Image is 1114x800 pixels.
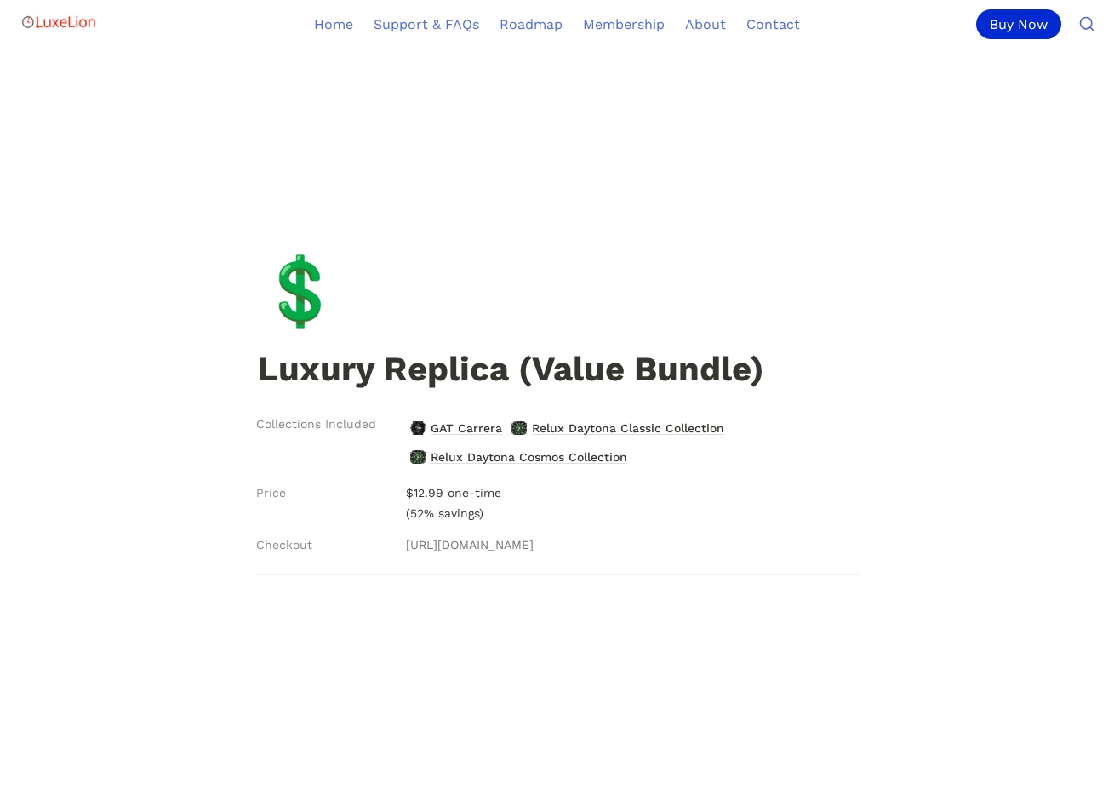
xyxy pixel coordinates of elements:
a: Buy Now [976,9,1068,39]
span: GAT Carrera [429,417,504,439]
img: Relux Daytona Cosmos Collection [410,450,426,464]
img: Relux Daytona Classic Collection [511,421,527,435]
div: 💲 [259,258,341,324]
a: Relux Daytona Cosmos CollectionRelux Daytona Cosmos Collection [406,443,632,471]
img: GAT Carrera [410,421,426,435]
a: [URL][DOMAIN_NAME] [406,534,534,555]
span: Relux Daytona Cosmos Collection [429,446,629,468]
div: Buy Now [976,9,1061,39]
h1: Luxury Replica (Value Bundle) [256,351,859,391]
span: Relux Daytona Classic Collection [530,417,726,439]
span: Collections Included [256,415,376,433]
p: $12.99 one-time (52% savings) [399,477,859,529]
span: Checkout [256,536,312,554]
img: Logo [20,5,97,39]
a: GAT CarreraGAT Carrera [406,414,507,442]
a: Relux Daytona Classic CollectionRelux Daytona Classic Collection [507,414,729,442]
span: Price [256,484,286,502]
